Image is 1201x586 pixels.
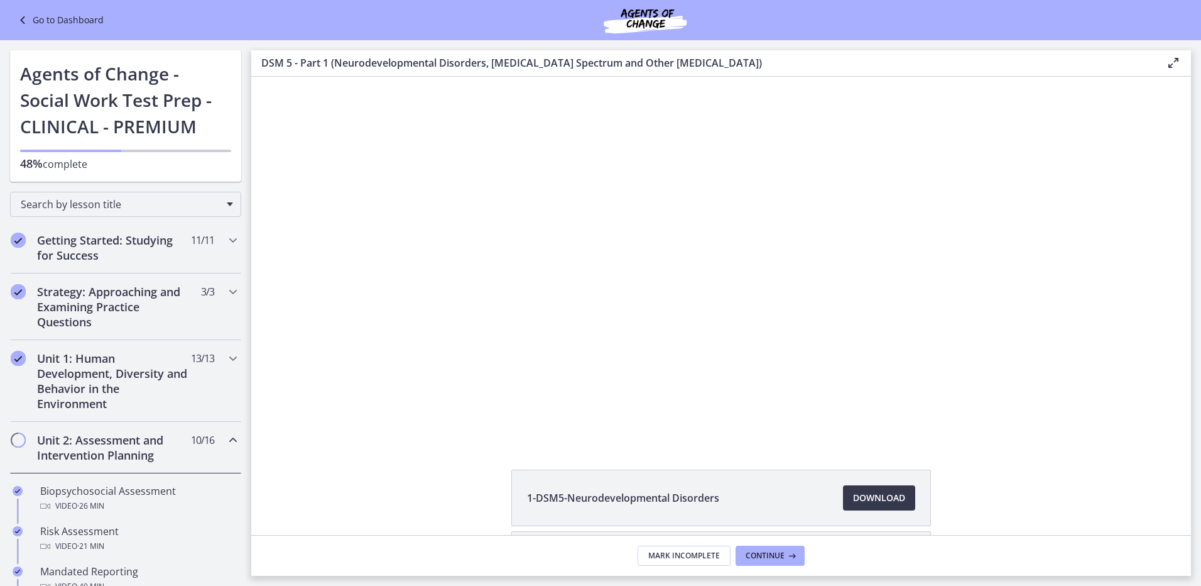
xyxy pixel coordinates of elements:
a: Go to Dashboard [15,13,104,28]
h1: Agents of Change - Social Work Test Prep - CLINICAL - PREMIUM [20,60,231,140]
span: Search by lesson title [21,197,220,211]
span: Download [853,490,905,506]
span: 10 / 16 [191,433,214,448]
i: Completed [13,486,23,496]
div: Risk Assessment [40,524,236,554]
h2: Getting Started: Studying for Success [37,233,190,263]
h2: Strategy: Approaching and Examining Practice Questions [37,284,190,329]
a: Download [843,485,915,511]
div: Biopsychosocial Assessment [40,484,236,514]
span: · 26 min [77,499,104,514]
button: Continue [736,546,805,566]
span: 13 / 13 [191,351,214,366]
img: Agents of Change [570,5,720,35]
h3: DSM 5 - Part 1 (Neurodevelopmental Disorders, [MEDICAL_DATA] Spectrum and Other [MEDICAL_DATA]) [261,55,1146,70]
span: 11 / 11 [191,233,214,248]
div: Video [40,539,236,554]
button: Mark Incomplete [638,546,731,566]
div: Video [40,499,236,514]
iframe: Video Lesson [251,77,1191,441]
i: Completed [13,526,23,536]
h2: Unit 1: Human Development, Diversity and Behavior in the Environment [37,351,190,411]
span: 1-DSM5-Neurodevelopmental Disorders [527,490,719,506]
i: Completed [11,284,26,299]
span: Continue [746,551,785,561]
span: · 21 min [77,539,104,554]
i: Completed [13,567,23,577]
i: Completed [11,233,26,248]
span: 3 / 3 [201,284,214,299]
div: Search by lesson title [10,192,241,217]
span: Mark Incomplete [648,551,720,561]
h2: Unit 2: Assessment and Intervention Planning [37,433,190,463]
i: Completed [11,351,26,366]
p: complete [20,156,231,172]
span: 48% [20,156,43,171]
